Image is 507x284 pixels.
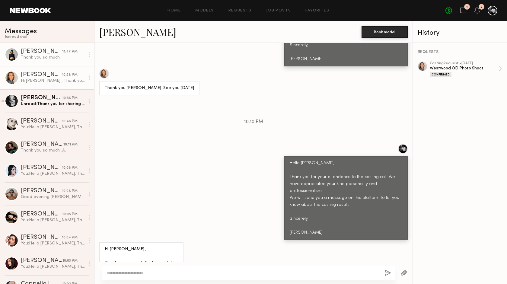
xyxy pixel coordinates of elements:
[21,235,62,241] div: [PERSON_NAME]
[362,29,408,34] a: Book model
[62,95,78,101] div: 10:56 PM
[466,5,468,9] div: 1
[62,119,78,124] div: 10:46 PM
[62,49,78,55] div: 11:47 PM
[480,5,483,9] div: 2
[21,148,85,153] div: Thank you so much 🙏🏼
[21,118,62,124] div: [PERSON_NAME]
[21,49,62,55] div: [PERSON_NAME]
[62,212,78,217] div: 10:05 PM
[62,258,78,264] div: 10:03 PM
[195,9,214,13] a: Models
[290,160,402,236] div: Hello [PERSON_NAME], Thank you for your attendance to the casting call. We have appreciated your ...
[5,28,37,35] span: Messages
[62,72,78,78] div: 10:58 PM
[21,194,85,200] div: Good evening [PERSON_NAME], Thank you, I appreciate your update!
[21,101,85,107] div: Unread: Thank you for sharing all the details about the casting! Would it be possible for me to c...
[228,9,252,13] a: Requests
[430,62,502,77] a: castingRequest •[DATE]Westwood OD Photo ShootConfirmed
[21,171,85,177] div: You: Hello [PERSON_NAME], Thank you for your attendance to the casting call. We have appreciated ...
[21,241,85,246] div: You: Hello [PERSON_NAME], Thank you for your attendance to the casting call. We have appreciated ...
[21,264,85,270] div: You: Hello [PERSON_NAME], Thank you for your attendance to the casting call. We have appreciated ...
[21,142,63,148] div: [PERSON_NAME]
[21,124,85,130] div: You: Hello [PERSON_NAME], Thank you for showing your interest in our project. The casting session...
[167,9,181,13] a: Home
[430,62,499,65] div: casting Request • [DATE]
[21,188,62,194] div: [PERSON_NAME]
[430,65,499,71] div: Westwood OD Photo Shoot
[62,188,78,194] div: 10:08 PM
[21,165,62,171] div: [PERSON_NAME]
[62,235,78,241] div: 10:04 PM
[430,72,451,77] div: Confirmed
[105,246,178,281] div: Hi [PERSON_NAME] , Thank you so much for the updates. Have a great week.
[21,95,62,101] div: [PERSON_NAME]
[21,217,85,223] div: You: Hello [PERSON_NAME], Thank you for your attendance to the casting call. We have appreciated ...
[460,7,467,14] a: 1
[62,165,78,171] div: 10:08 PM
[418,50,502,54] div: REQUESTS
[63,142,78,148] div: 10:11 PM
[21,72,62,78] div: [PERSON_NAME]
[244,120,263,125] span: 10:10 PM
[99,25,176,38] a: [PERSON_NAME]
[21,211,62,217] div: [PERSON_NAME]
[21,258,62,264] div: [PERSON_NAME]
[21,78,85,84] div: Hi [PERSON_NAME] , Thank you so much for the updates. Have a great week.
[21,55,85,60] div: Thank you so much
[105,85,194,92] div: Thank you [PERSON_NAME]. See you [DATE]
[362,26,408,38] button: Book model
[266,9,291,13] a: Job Posts
[418,30,502,37] div: History
[305,9,329,13] a: Favorites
